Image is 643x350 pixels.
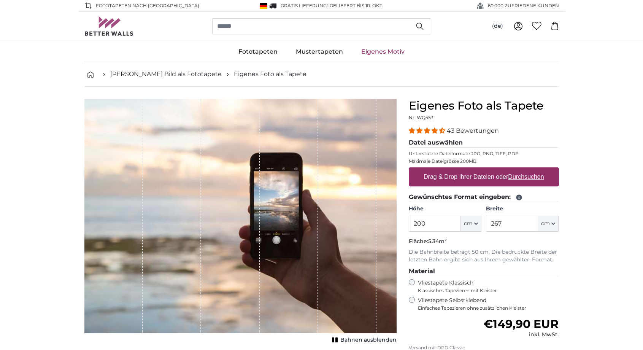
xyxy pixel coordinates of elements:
[418,297,559,311] label: Vliestapete Selbstklebend
[418,305,559,311] span: Einfaches Tapezieren ohne zusätzlichen Kleister
[234,70,306,79] a: Eigenes Foto als Tapete
[421,169,547,185] label: Drag & Drop Ihrer Dateien oder
[484,331,559,339] div: inkl. MwSt.
[110,70,222,79] a: [PERSON_NAME] Bild als Fototapete
[486,205,559,213] label: Breite
[428,238,447,245] span: 5.34m²
[330,3,383,8] span: Geliefert bis 10. Okt.
[541,220,550,228] span: cm
[84,99,397,345] div: 1 of 1
[409,267,559,276] legend: Material
[464,220,473,228] span: cm
[409,127,447,134] span: 4.40 stars
[418,279,553,294] label: Vliestapete Klassisch
[229,42,287,62] a: Fototapeten
[409,138,559,148] legend: Datei auswählen
[330,335,397,345] button: Bahnen ausblenden
[484,317,559,331] span: €149,90 EUR
[409,192,559,202] legend: Gewünschtes Format eingeben:
[447,127,499,134] span: 43 Bewertungen
[281,3,328,8] span: GRATIS Lieferung!
[538,216,559,232] button: cm
[84,62,559,87] nav: breadcrumbs
[96,2,199,9] span: Fototapeten nach [GEOGRAPHIC_DATA]
[260,3,267,9] img: Deutschland
[84,16,134,36] img: Betterwalls
[461,216,481,232] button: cm
[409,205,481,213] label: Höhe
[488,2,559,9] span: 60'000 ZUFRIEDENE KUNDEN
[508,173,544,180] u: Durchsuchen
[409,248,559,264] p: Die Bahnbreite beträgt 50 cm. Die bedruckte Breite der letzten Bahn ergibt sich aus Ihrem gewählt...
[409,238,559,245] p: Fläche:
[418,288,553,294] span: Klassisches Tapezieren mit Kleister
[486,19,509,33] button: (de)
[409,158,559,164] p: Maximale Dateigrösse 200MB.
[409,115,433,120] span: Nr. WQ553
[409,99,559,113] h1: Eigenes Foto als Tapete
[352,42,414,62] a: Eigenes Motiv
[328,3,383,8] span: -
[340,336,397,344] span: Bahnen ausblenden
[409,151,559,157] p: Unterstützte Dateiformate JPG, PNG, TIFF, PDF.
[287,42,352,62] a: Mustertapeten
